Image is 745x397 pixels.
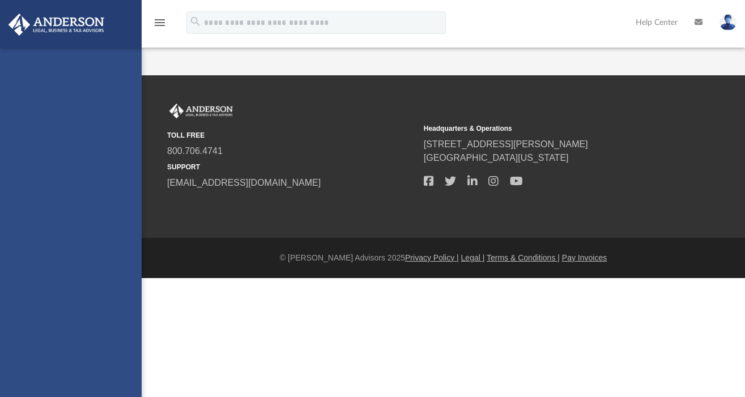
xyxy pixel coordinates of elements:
i: menu [153,16,167,29]
small: SUPPORT [167,162,416,172]
a: [STREET_ADDRESS][PERSON_NAME] [424,139,588,149]
img: Anderson Advisors Platinum Portal [5,14,108,36]
a: [EMAIL_ADDRESS][DOMAIN_NAME] [167,178,321,187]
img: User Pic [720,14,737,31]
a: Privacy Policy | [405,253,459,262]
i: search [189,15,202,28]
a: Legal | [461,253,485,262]
a: [GEOGRAPHIC_DATA][US_STATE] [424,153,569,163]
div: © [PERSON_NAME] Advisors 2025 [142,252,745,264]
small: Headquarters & Operations [424,123,672,134]
small: TOLL FREE [167,130,416,140]
a: menu [153,22,167,29]
a: 800.706.4741 [167,146,223,156]
img: Anderson Advisors Platinum Portal [167,104,235,118]
a: Pay Invoices [562,253,607,262]
a: Terms & Conditions | [487,253,560,262]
